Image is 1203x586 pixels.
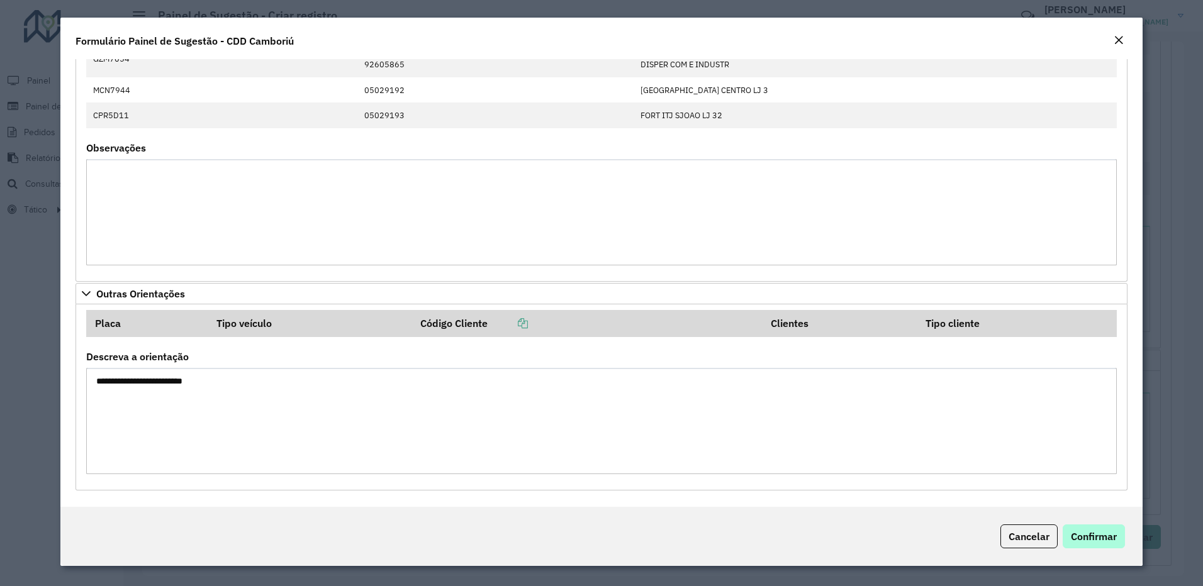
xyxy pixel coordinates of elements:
td: MCN7944 [86,77,198,102]
td: EL TROPICO COMERCIO DISPER COM E INDUSTR [634,40,959,77]
button: Cancelar [1000,524,1058,548]
button: Close [1110,33,1127,49]
div: Outras Orientações [76,304,1128,490]
th: Clientes [763,310,917,336]
th: Placa [86,310,208,336]
label: Descreva a orientação [86,349,189,364]
td: FORT ITJ SJOAO LJ 32 [634,102,959,128]
th: Tipo veículo [208,310,412,336]
td: GZM7054 [86,40,198,77]
th: Código Cliente [412,310,763,336]
h4: Formulário Painel de Sugestão - CDD Camboriú [76,33,294,48]
em: Fechar [1114,35,1124,45]
td: [GEOGRAPHIC_DATA] CENTRO LJ 3 [634,77,959,102]
td: 05029192 [358,77,634,102]
span: Outras Orientações [96,289,185,299]
td: 05029193 [358,102,634,128]
th: Tipo cliente [917,310,1117,336]
a: Outras Orientações [76,283,1128,304]
span: Confirmar [1071,530,1117,543]
label: Observações [86,140,146,155]
a: Copiar [488,317,528,329]
td: CPR5D11 [86,102,198,128]
button: Confirmar [1063,524,1125,548]
span: Cancelar [1009,530,1049,543]
td: 92605485 92605865 [358,40,634,77]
